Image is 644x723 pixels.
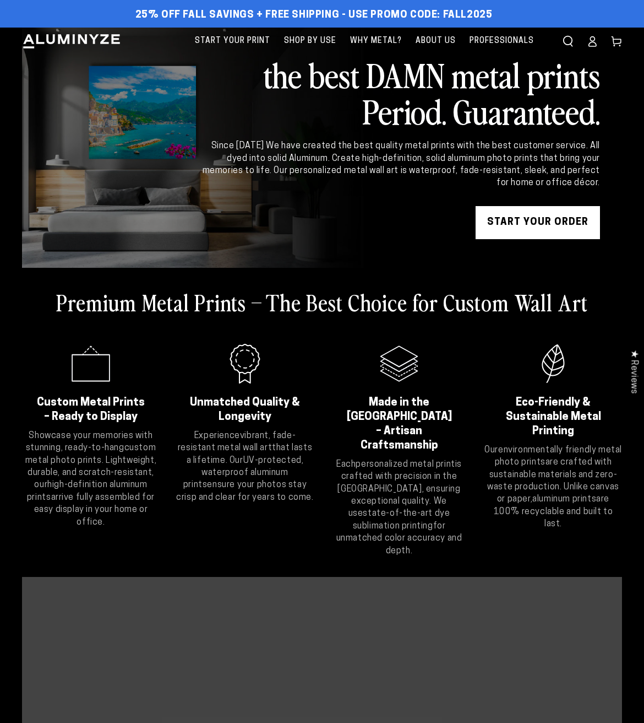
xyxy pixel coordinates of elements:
div: Since [DATE] We have created the best quality metal prints with the best customer service. All dy... [200,140,600,190]
h2: Made in the [GEOGRAPHIC_DATA] – Artisan Craftsmanship [344,396,454,453]
span: Shop By Use [284,34,336,48]
p: Experience that lasts a lifetime. Our ensure your photos stay crisp and clear for years to come. [176,430,314,504]
a: Why Metal? [345,28,407,55]
h2: Custom Metal Prints – Ready to Display [36,396,146,424]
a: Professionals [464,28,539,55]
span: Professionals [470,34,534,48]
strong: UV-protected, waterproof aluminum prints [183,456,304,490]
h2: Eco-Friendly & Sustainable Metal Printing [498,396,608,439]
span: Why Metal? [350,34,402,48]
strong: aluminum prints [532,495,596,504]
strong: state-of-the-art dye sublimation printing [353,509,450,530]
p: Our are crafted with sustainable materials and zero-waste production. Unlike canvas or paper, are... [484,444,622,531]
strong: high-definition aluminum prints [27,481,148,501]
p: Showcase your memories with stunning, ready-to-hang . Lightweight, durable, and scratch-resistant... [22,430,160,528]
p: Each is crafted with precision in the [GEOGRAPHIC_DATA], ensuring exceptional quality. We use for... [330,458,468,557]
span: About Us [416,34,456,48]
a: Shop By Use [279,28,342,55]
a: Start Your Print [189,28,276,55]
img: Aluminyze [22,33,121,50]
h2: Unmatched Quality & Longevity [190,396,300,424]
h2: the best DAMN metal prints Period. Guaranteed. [200,56,600,129]
a: About Us [410,28,461,55]
strong: environmentally friendly metal photo prints [495,446,622,467]
h2: Premium Metal Prints – The Best Choice for Custom Wall Art [56,288,588,316]
strong: custom metal photo prints [25,444,156,465]
summary: Search our site [556,29,580,53]
span: 25% off FALL Savings + Free Shipping - Use Promo Code: FALL2025 [135,9,493,21]
a: START YOUR Order [476,206,600,239]
span: Start Your Print [195,34,270,48]
strong: personalized metal print [356,460,455,469]
div: Click to open Judge.me floating reviews tab [623,341,644,402]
